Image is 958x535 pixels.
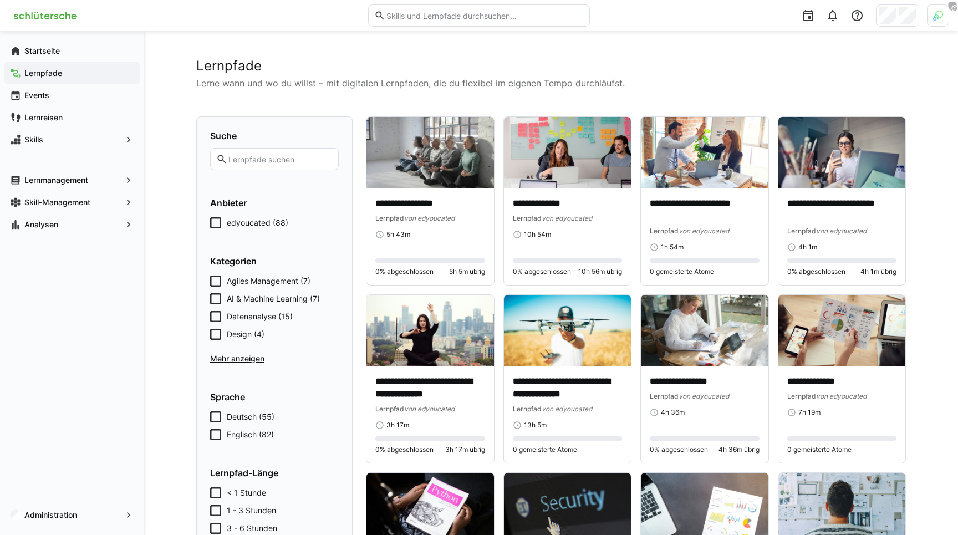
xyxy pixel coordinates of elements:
span: 5h 5m übrig [449,267,485,276]
h4: Sprache [210,391,339,402]
span: Lernpfad [787,227,816,235]
span: von edyoucated [404,405,455,413]
span: Lernpfad [650,392,679,400]
span: Deutsch (55) [227,411,274,422]
span: 0% abgeschlossen [787,267,845,276]
span: Agiles Management (7) [227,276,310,287]
img: image [504,295,631,366]
span: 5h 43m [386,230,410,239]
span: Lernpfad [787,392,816,400]
span: 3h 17m [386,421,409,430]
p: Lerne wann und wo du willst – mit digitalen Lernpfaden, die du flexibel im eigenen Tempo durchläu... [196,77,906,90]
span: von edyoucated [679,227,729,235]
span: Lernpfad [375,405,404,413]
h2: Lernpfade [196,58,906,74]
span: Englisch (82) [227,429,274,440]
span: 7h 19m [798,408,821,417]
span: von edyoucated [542,214,592,222]
span: Lernpfad [513,405,542,413]
span: 3h 17m übrig [445,445,485,454]
span: 0 gemeisterte Atome [650,267,714,276]
span: Lernpfad [513,214,542,222]
span: 4h 1m [798,243,817,252]
span: 4h 1m übrig [860,267,896,276]
span: edyoucated (88) [227,217,288,228]
span: < 1 Stunde [227,487,266,498]
span: 4h 36m übrig [718,445,760,454]
img: image [778,117,906,188]
h4: Kategorien [210,256,339,267]
input: Skills und Lernpfade durchsuchen… [385,11,584,21]
span: 4h 36m [661,408,685,417]
h4: Lernpfad-Länge [210,467,339,478]
span: von edyoucated [816,227,867,235]
span: 0% abgeschlossen [375,267,434,276]
span: 1 - 3 Stunden [227,505,276,516]
span: Datenanalyse (15) [227,311,293,322]
span: von edyoucated [542,405,592,413]
input: Lernpfade suchen [227,154,333,164]
img: image [641,295,768,366]
span: von edyoucated [816,392,867,400]
img: image [504,117,631,188]
span: AI & Machine Learning (7) [227,293,320,304]
span: 10h 56m übrig [578,267,622,276]
span: 10h 54m [524,230,551,239]
span: 0% abgeschlossen [513,267,571,276]
span: 3 - 6 Stunden [227,523,277,534]
span: von edyoucated [404,214,455,222]
span: 13h 5m [524,421,547,430]
span: 0% abgeschlossen [650,445,708,454]
img: image [366,295,494,366]
span: Mehr anzeigen [210,353,339,364]
span: Lernpfad [375,214,404,222]
span: von edyoucated [679,392,729,400]
img: image [778,295,906,366]
span: 0% abgeschlossen [375,445,434,454]
span: 0 gemeisterte Atome [513,445,577,454]
img: image [366,117,494,188]
h4: Anbieter [210,197,339,208]
span: Lernpfad [650,227,679,235]
img: image [641,117,768,188]
h4: Suche [210,130,339,141]
span: Design (4) [227,329,264,340]
span: 0 gemeisterte Atome [787,445,852,454]
span: 1h 54m [661,243,684,252]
